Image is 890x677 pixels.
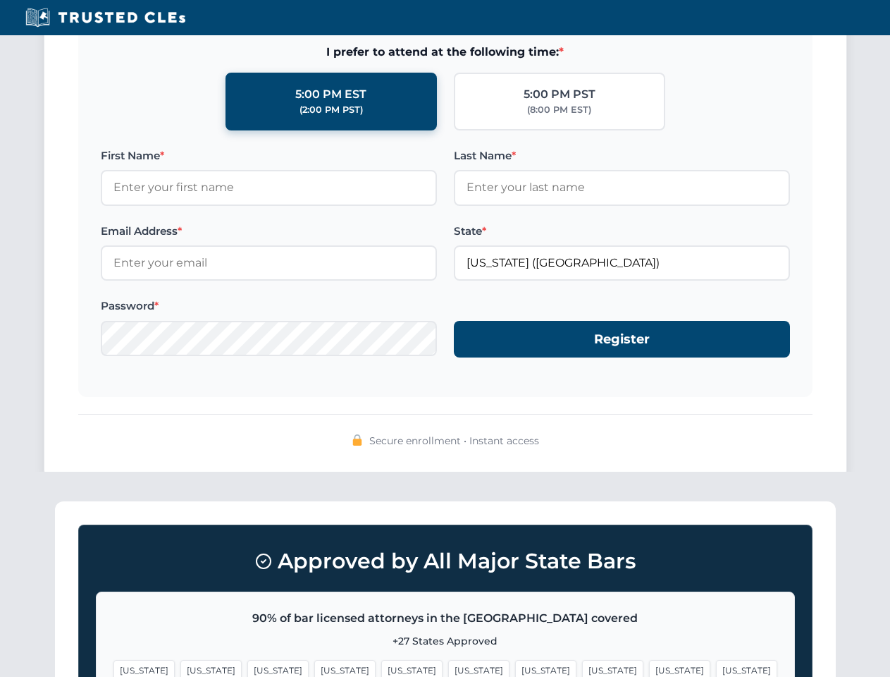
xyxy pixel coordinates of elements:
[454,245,790,281] input: California (CA)
[527,103,591,117] div: (8:00 PM EST)
[101,223,437,240] label: Email Address
[113,633,777,649] p: +27 States Approved
[524,85,595,104] div: 5:00 PM PST
[454,321,790,358] button: Register
[295,85,366,104] div: 5:00 PM EST
[101,170,437,205] input: Enter your first name
[96,542,795,580] h3: Approved by All Major State Bars
[369,433,539,449] span: Secure enrollment • Instant access
[299,103,363,117] div: (2:00 PM PST)
[113,609,777,628] p: 90% of bar licensed attorneys in the [GEOGRAPHIC_DATA] covered
[101,298,437,315] label: Password
[21,7,190,28] img: Trusted CLEs
[454,147,790,164] label: Last Name
[101,245,437,281] input: Enter your email
[454,223,790,240] label: State
[454,170,790,205] input: Enter your last name
[352,434,363,446] img: 🔒
[101,147,437,164] label: First Name
[101,43,790,61] span: I prefer to attend at the following time:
